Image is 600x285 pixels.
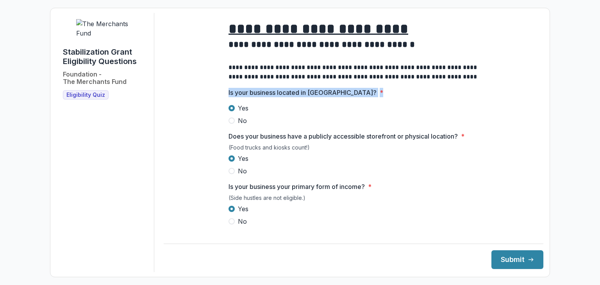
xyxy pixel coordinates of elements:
div: (Side hustles are not eligible.) [229,194,479,204]
div: (Food trucks and kiosks count!) [229,144,479,154]
span: Yes [238,204,248,214]
p: Is your business your primary form of income? [229,182,365,191]
p: Is your business located in [GEOGRAPHIC_DATA]? [229,88,377,97]
img: The Merchants Fund [76,19,135,38]
span: Yes [238,103,248,113]
p: Does your business have a publicly accessible storefront or physical location? [229,132,458,141]
button: Submit [491,250,543,269]
span: Yes [238,154,248,163]
h1: Stabilization Grant Eligibility Questions [63,47,148,66]
span: No [238,217,247,226]
h2: Foundation - The Merchants Fund [63,71,127,85]
span: No [238,116,247,125]
span: Eligibility Quiz [66,92,105,98]
span: No [238,166,247,176]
